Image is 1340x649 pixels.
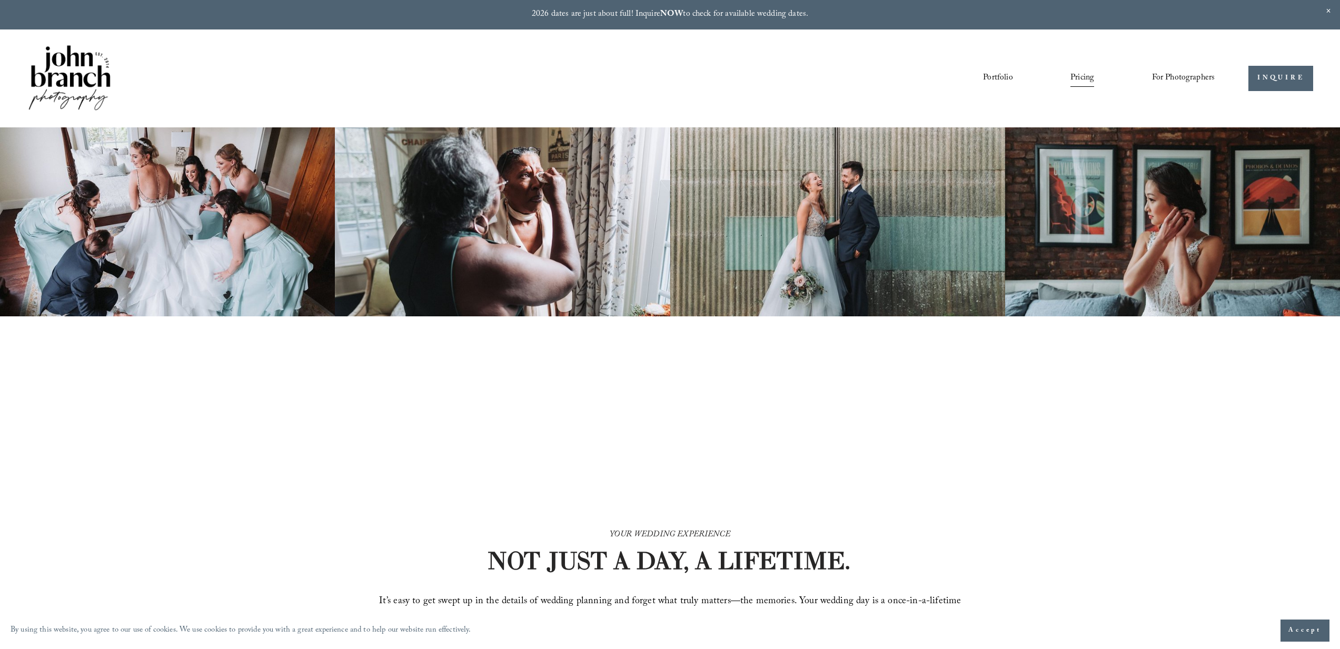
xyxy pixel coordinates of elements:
[27,43,112,114] img: John Branch IV Photography
[487,545,850,576] strong: NOT JUST A DAY, A LIFETIME.
[1005,127,1340,316] img: Bride adjusting earring in front of framed posters on a brick wall.
[670,127,1005,316] img: A bride and groom standing together, laughing, with the bride holding a bouquet in front of a cor...
[610,528,730,542] em: YOUR WEDDING EXPERIENCE
[1152,70,1215,86] span: For Photographers
[983,69,1013,87] a: Portfolio
[11,623,471,638] p: By using this website, you agree to our use of cookies. We use cookies to provide you with a grea...
[1070,69,1094,87] a: Pricing
[1288,625,1322,636] span: Accept
[1248,66,1313,92] a: INQUIRE
[335,127,670,316] img: Woman applying makeup to another woman near a window with floral curtains and autumn flowers.
[366,594,977,648] span: It’s easy to get swept up in the details of wedding planning and forget what truly matters—the me...
[1281,620,1329,642] button: Accept
[1152,69,1215,87] a: folder dropdown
